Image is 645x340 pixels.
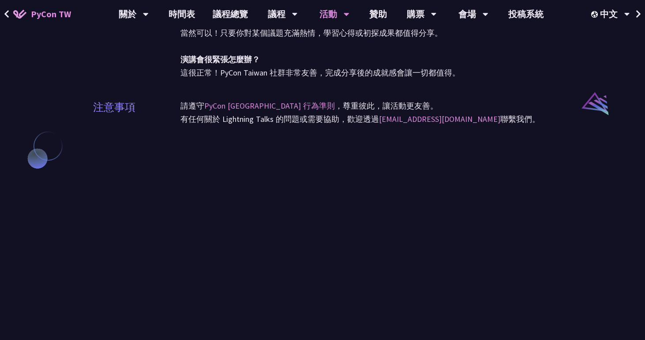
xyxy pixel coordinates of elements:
[4,3,80,25] a: PyCon TW
[31,8,71,21] span: PyCon TW
[591,11,600,18] img: Locale Icon
[180,99,552,126] p: 請遵守 ，尊重彼此，讓活動更友善。 有任何關於 Lightning Talks 的問題或需要協助，歡迎透過 聯繫我們。
[180,54,260,64] strong: 演講會很緊張怎麼辦？
[93,99,135,115] p: 注意事項
[13,10,26,19] img: Home icon of PyCon TW 2025
[379,114,500,124] a: [EMAIL_ADDRESS][DOMAIN_NAME]
[204,101,335,111] a: PyCon [GEOGRAPHIC_DATA] 行為準則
